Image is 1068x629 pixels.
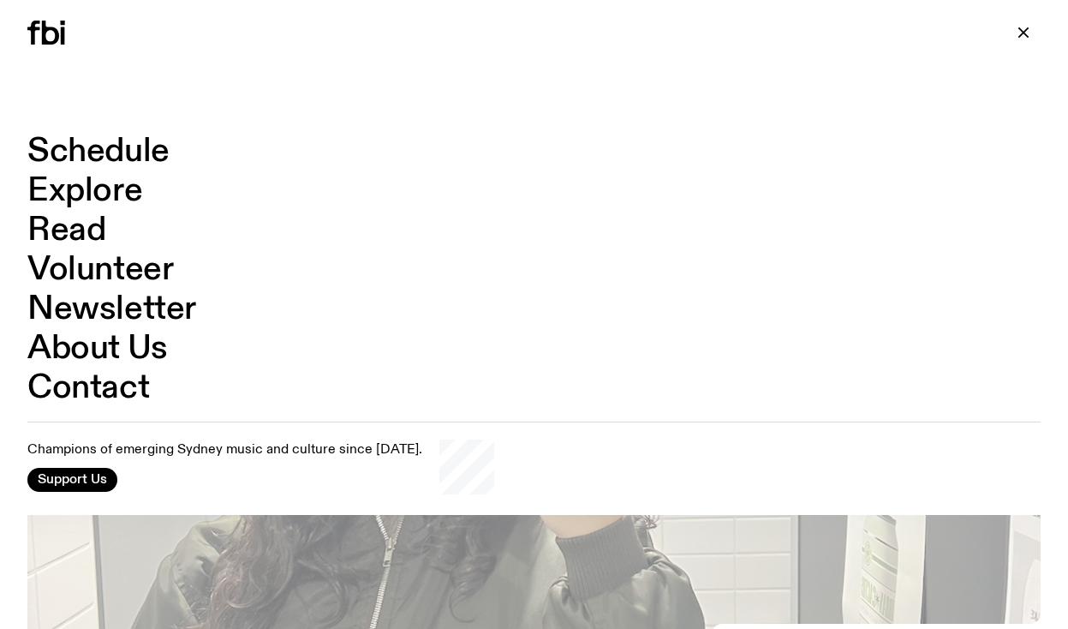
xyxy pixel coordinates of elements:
[27,442,422,458] p: Champions of emerging Sydney music and culture since [DATE].
[27,254,173,286] a: Volunteer
[27,135,170,168] a: Schedule
[38,472,107,488] span: Support Us
[27,372,149,404] a: Contact
[27,332,168,365] a: About Us
[27,468,117,492] button: Support Us
[27,214,105,247] a: Read
[27,293,196,326] a: Newsletter
[27,175,142,207] a: Explore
